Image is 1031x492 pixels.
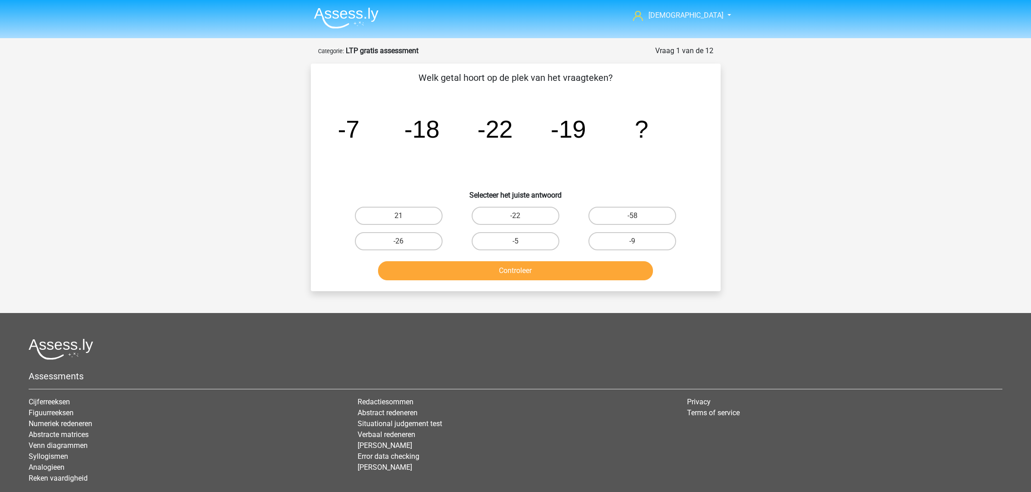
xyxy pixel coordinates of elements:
[655,45,713,56] div: Vraag 1 van de 12
[338,115,359,143] tspan: -7
[29,371,1002,382] h5: Assessments
[588,232,676,250] label: -9
[635,115,648,143] tspan: ?
[404,115,439,143] tspan: -18
[325,184,706,199] h6: Selecteer het juiste antwoord
[29,419,92,428] a: Numeriek redeneren
[29,463,65,472] a: Analogieen
[29,338,93,360] img: Assessly logo
[314,7,379,29] img: Assessly
[355,207,443,225] label: 21
[358,441,412,450] a: [PERSON_NAME]
[687,408,740,417] a: Terms of service
[477,115,513,143] tspan: -22
[29,452,68,461] a: Syllogismen
[325,71,706,84] p: Welk getal hoort op de plek van het vraagteken?
[29,398,70,406] a: Cijferreeksen
[629,10,724,21] a: [DEMOGRAPHIC_DATA]
[358,408,418,417] a: Abstract redeneren
[29,441,88,450] a: Venn diagrammen
[358,430,415,439] a: Verbaal redeneren
[648,11,723,20] span: [DEMOGRAPHIC_DATA]
[358,398,413,406] a: Redactiesommen
[358,419,442,428] a: Situational judgement test
[472,232,559,250] label: -5
[318,48,344,55] small: Categorie:
[29,408,74,417] a: Figuurreeksen
[346,46,418,55] strong: LTP gratis assessment
[355,232,443,250] label: -26
[29,474,88,482] a: Reken vaardigheid
[588,207,676,225] label: -58
[358,452,419,461] a: Error data checking
[687,398,711,406] a: Privacy
[29,430,89,439] a: Abstracte matrices
[378,261,653,280] button: Controleer
[551,115,586,143] tspan: -19
[358,463,412,472] a: [PERSON_NAME]
[472,207,559,225] label: -22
